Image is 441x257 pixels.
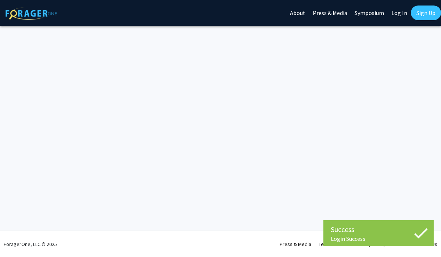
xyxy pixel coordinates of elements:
[6,7,57,20] img: ForagerOne Logo
[4,231,57,257] div: ForagerOne, LLC © 2025
[331,224,426,235] div: Success
[280,241,311,247] a: Press & Media
[411,6,441,20] a: Sign Up
[319,241,348,247] a: Terms of Use
[331,235,426,242] div: Login Success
